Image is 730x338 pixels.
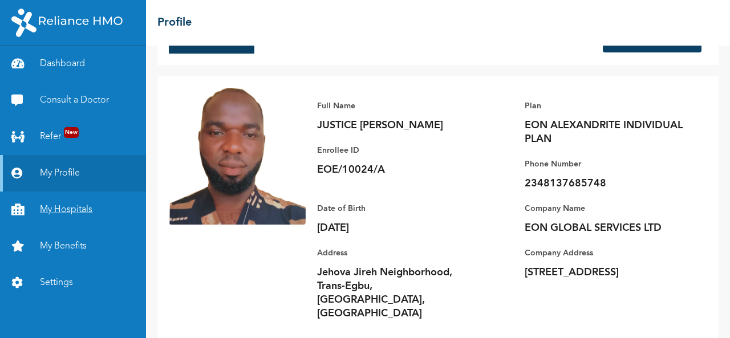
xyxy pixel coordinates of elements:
[525,221,684,235] p: EON GLOBAL SERVICES LTD
[317,221,477,235] p: [DATE]
[317,202,477,215] p: Date of Birth
[317,266,477,320] p: Jehova Jireh Neighborhood, Trans-Egbu, [GEOGRAPHIC_DATA], [GEOGRAPHIC_DATA]
[317,246,477,260] p: Address
[317,119,477,132] p: JUSTICE [PERSON_NAME]
[317,99,477,113] p: Full Name
[317,144,477,157] p: Enrollee ID
[157,14,192,31] h2: Profile
[64,127,79,138] span: New
[317,163,477,177] p: EOE/10024/A
[525,266,684,279] p: [STREET_ADDRESS]
[525,246,684,260] p: Company Address
[525,157,684,171] p: Phone Number
[11,9,123,37] img: RelianceHMO's Logo
[525,99,684,113] p: Plan
[525,202,684,215] p: Company Name
[525,177,684,190] p: 2348137685748
[169,88,306,225] img: Enrollee
[525,119,684,146] p: EON ALEXANDRITE INDIVIDUAL PLAN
